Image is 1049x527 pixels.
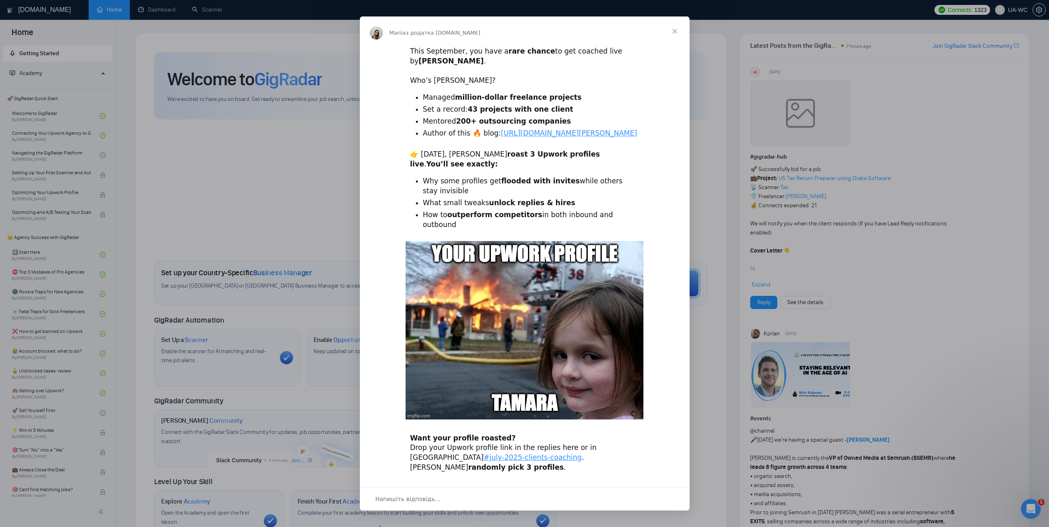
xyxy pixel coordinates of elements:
[419,480,585,488] b: Every [DATE] - 5:00 PM Kyiv / 9:00 AM EST
[410,433,639,473] div: Drop your Upwork profile link in the replies here or in [GEOGRAPHIC_DATA] . [PERSON_NAME] .
[423,210,639,230] li: How to in both inbound and outbound
[410,150,639,169] div: 👉 [DATE], [PERSON_NAME] .
[489,199,575,207] b: unlock replies & hires
[426,160,498,168] b: You’ll see exactly:
[468,463,564,471] b: randomly pick 3 profiles
[501,177,580,185] b: flooded with invites
[423,129,639,138] li: Author of this 🔥 blog:
[419,57,484,65] b: [PERSON_NAME]
[483,453,582,461] a: #july-2025-clients-coaching
[455,93,582,101] b: million-dollar freelance projects
[468,105,573,113] b: 43 projects with one client
[410,150,600,168] b: roast 3 Upwork profiles live
[390,30,406,36] span: Mariia
[447,211,542,219] b: outperform competitors
[423,117,639,126] li: Mentored
[423,198,639,208] li: What small tweaks
[423,176,639,196] li: Why some profiles get while others stay invisible
[410,47,639,86] div: This September, you have a to get coached live by . ​ Who’s [PERSON_NAME]?
[423,93,639,103] li: Managed
[660,16,690,46] span: Закрити
[370,26,383,40] img: Profile image for Mariia
[375,494,441,504] span: Напишіть відповідь…
[360,487,690,511] div: Відкрити бесіду й відповісти
[423,105,639,115] li: Set a record:
[410,480,639,509] div: 📅 🔗 Register now (one-time, covers all sessions): ​
[456,117,571,125] b: 200+ outsourcing companies
[410,434,516,442] b: Want your profile roasted?
[406,30,480,36] span: з додатка [DOMAIN_NAME]
[501,129,637,137] a: [URL][DOMAIN_NAME][PERSON_NAME]
[509,47,555,55] b: rare chance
